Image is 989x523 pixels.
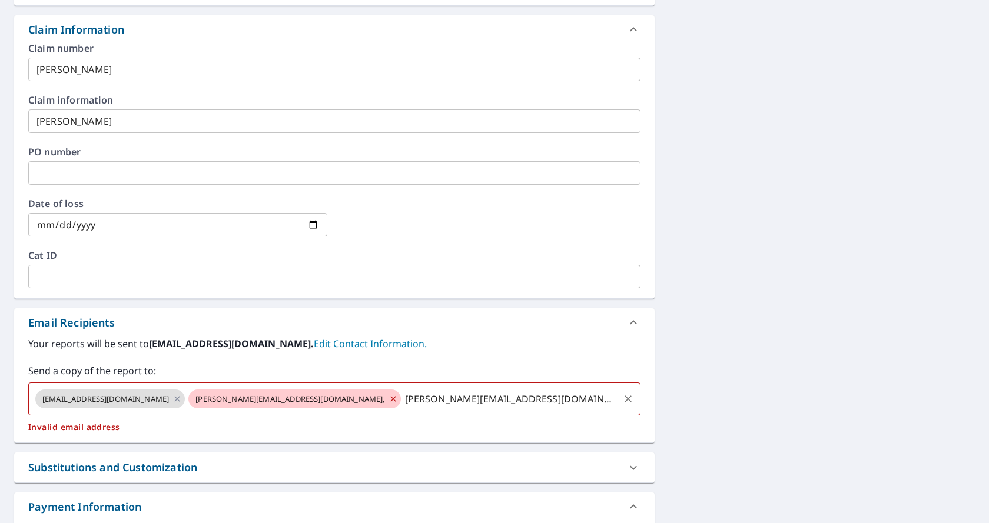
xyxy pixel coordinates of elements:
div: Email Recipients [28,315,115,331]
label: Claim information [28,95,640,105]
a: EditContactInfo [314,337,427,350]
div: Payment Information [14,492,655,521]
b: [EMAIL_ADDRESS][DOMAIN_NAME]. [149,337,314,350]
div: Substitutions and Customization [14,452,655,482]
label: Claim number [28,44,640,53]
div: Email Recipients [14,308,655,337]
span: [EMAIL_ADDRESS][DOMAIN_NAME] [35,394,176,405]
div: [PERSON_NAME][EMAIL_ADDRESS][DOMAIN_NAME], [188,389,400,408]
div: Claim Information [14,15,655,44]
span: [PERSON_NAME][EMAIL_ADDRESS][DOMAIN_NAME], [188,394,391,405]
label: Date of loss [28,199,327,208]
label: PO number [28,147,640,156]
label: Send a copy of the report to: [28,364,640,378]
div: Substitutions and Customization [28,459,197,475]
label: Cat ID [28,251,640,260]
div: [EMAIL_ADDRESS][DOMAIN_NAME] [35,389,185,408]
label: Your reports will be sent to [28,337,640,351]
div: Claim Information [28,22,124,38]
button: Clear [620,391,636,407]
div: Payment Information [28,499,141,515]
p: Invalid email address [28,422,640,432]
